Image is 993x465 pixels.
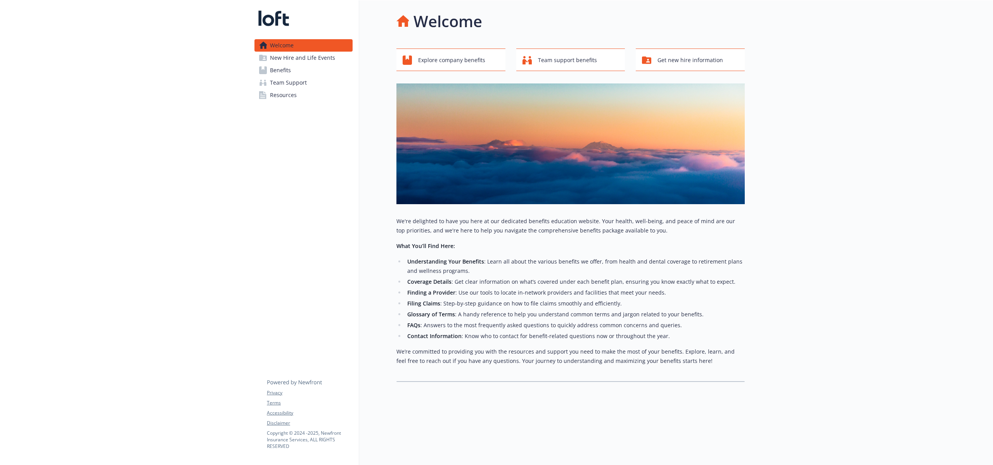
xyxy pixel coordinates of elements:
p: We’re committed to providing you with the resources and support you need to make the most of your... [396,347,745,366]
img: overview page banner [396,83,745,204]
strong: Coverage Details [407,278,452,285]
a: Welcome [254,39,353,52]
li: : Know who to contact for benefit-related questions now or throughout the year. [405,331,745,341]
a: Benefits [254,64,353,76]
strong: Understanding Your Benefits [407,258,484,265]
li: : Learn all about the various benefits we offer, from health and dental coverage to retirement pl... [405,257,745,276]
span: Team Support [270,76,307,89]
a: New Hire and Life Events [254,52,353,64]
a: Terms [267,399,352,406]
span: Welcome [270,39,294,52]
strong: Glossary of Terms [407,311,455,318]
strong: Contact Information [407,332,462,340]
li: : Step-by-step guidance on how to file claims smoothly and efficiently. [405,299,745,308]
span: Get new hire information [657,53,723,68]
span: Explore company benefits [418,53,485,68]
button: Explore company benefits [396,49,505,71]
a: Privacy [267,389,352,396]
a: Accessibility [267,409,352,416]
strong: Finding a Provider [407,289,455,296]
strong: FAQs [407,321,420,329]
a: Team Support [254,76,353,89]
li: : Use our tools to locate in-network providers and facilities that meet your needs. [405,288,745,297]
p: We're delighted to have you here at our dedicated benefits education website. Your health, well-b... [396,217,745,235]
p: Copyright © 2024 - 2025 , Newfront Insurance Services, ALL RIGHTS RESERVED [267,430,352,449]
button: Get new hire information [636,49,745,71]
li: : A handy reference to help you understand common terms and jargon related to your benefits. [405,310,745,319]
span: New Hire and Life Events [270,52,335,64]
li: : Answers to the most frequently asked questions to quickly address common concerns and queries. [405,321,745,330]
a: Resources [254,89,353,101]
h1: Welcome [413,10,482,33]
span: Benefits [270,64,291,76]
span: Resources [270,89,297,101]
button: Team support benefits [516,49,625,71]
strong: Filing Claims [407,300,440,307]
strong: What You’ll Find Here: [396,242,455,250]
a: Disclaimer [267,420,352,427]
span: Team support benefits [538,53,597,68]
li: : Get clear information on what’s covered under each benefit plan, ensuring you know exactly what... [405,277,745,286]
